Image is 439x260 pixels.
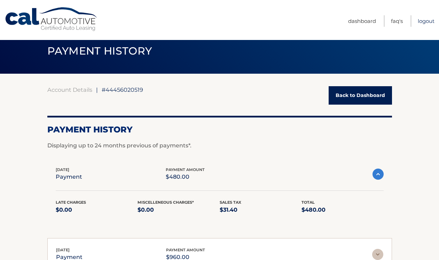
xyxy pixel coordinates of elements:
[220,200,241,205] span: Sales Tax
[47,124,392,135] h2: Payment History
[166,167,205,172] span: payment amount
[418,15,434,27] a: Logout
[102,86,143,93] span: #44456020519
[5,7,99,32] a: Cal Automotive
[56,205,138,215] p: $0.00
[166,247,205,252] span: payment amount
[329,86,392,105] a: Back to Dashboard
[138,200,194,205] span: Miscelleneous Charges*
[373,169,384,180] img: accordion-active.svg
[47,141,392,150] p: Displaying up to 24 months previous of payments*.
[56,200,86,205] span: Late Charges
[56,167,69,172] span: [DATE]
[372,249,383,260] img: accordion-rest.svg
[138,205,220,215] p: $0.00
[47,86,92,93] a: Account Details
[166,172,205,182] p: $480.00
[96,86,98,93] span: |
[220,205,302,215] p: $31.40
[56,247,70,252] span: [DATE]
[391,15,403,27] a: FAQ's
[56,172,82,182] p: payment
[348,15,376,27] a: Dashboard
[301,200,315,205] span: Total
[301,205,384,215] p: $480.00
[47,44,152,57] span: PAYMENT HISTORY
